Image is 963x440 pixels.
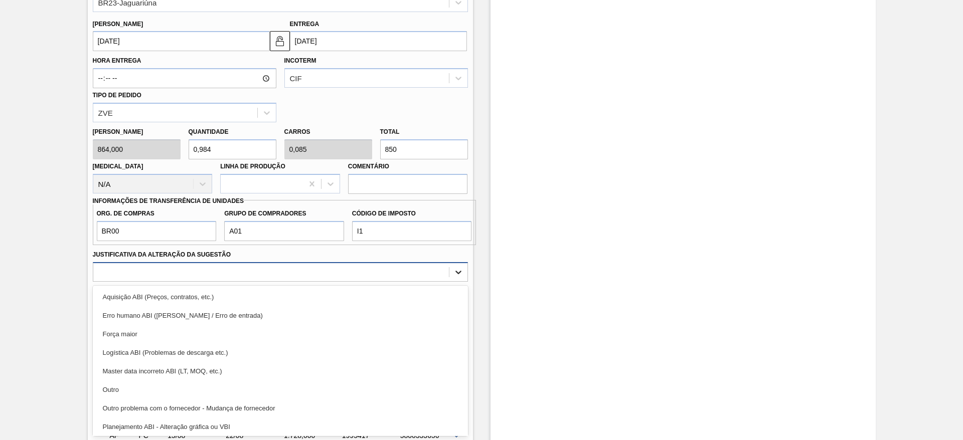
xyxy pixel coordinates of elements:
[93,362,468,380] div: Master data incorreto ABI (LT, MOQ, etc.)
[93,399,468,417] div: Outro problema com o fornecedor - Mudança de fornecedor
[93,54,276,68] label: Hora Entrega
[290,74,302,83] div: CIF
[93,417,468,436] div: Planejamento ABI - Alteração gráfica ou VBI
[380,128,400,135] label: Total
[93,306,468,325] div: Erro humano ABI ([PERSON_NAME] / Erro de entrada)
[290,21,319,28] label: Entrega
[224,206,344,221] label: Grupo de Compradores
[93,251,231,258] label: Justificativa da Alteração da Sugestão
[290,31,467,51] input: dd/mm/yyyy
[97,206,217,221] label: Org. de Compras
[98,108,113,117] div: ZVE
[93,21,143,28] label: [PERSON_NAME]
[93,284,468,299] label: Observações
[352,206,472,221] label: Código de Imposto
[348,159,468,174] label: Comentário
[270,31,290,51] button: unlocked
[274,35,286,47] img: unlocked
[93,163,143,170] label: [MEDICAL_DATA]
[93,343,468,362] div: Logística ABI (Problemas de descarga etc.)
[93,31,270,51] input: dd/mm/yyyy
[93,92,141,99] label: Tipo de pedido
[93,325,468,343] div: Força maior
[93,197,244,204] label: Informações de Transferência de Unidades
[284,128,310,135] label: Carros
[189,128,229,135] label: Quantidade
[93,125,181,139] label: [PERSON_NAME]
[93,288,468,306] div: Aquisição ABI (Preços, contratos, etc.)
[284,57,316,64] label: Incoterm
[220,163,285,170] label: Linha de Produção
[93,380,468,399] div: Outro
